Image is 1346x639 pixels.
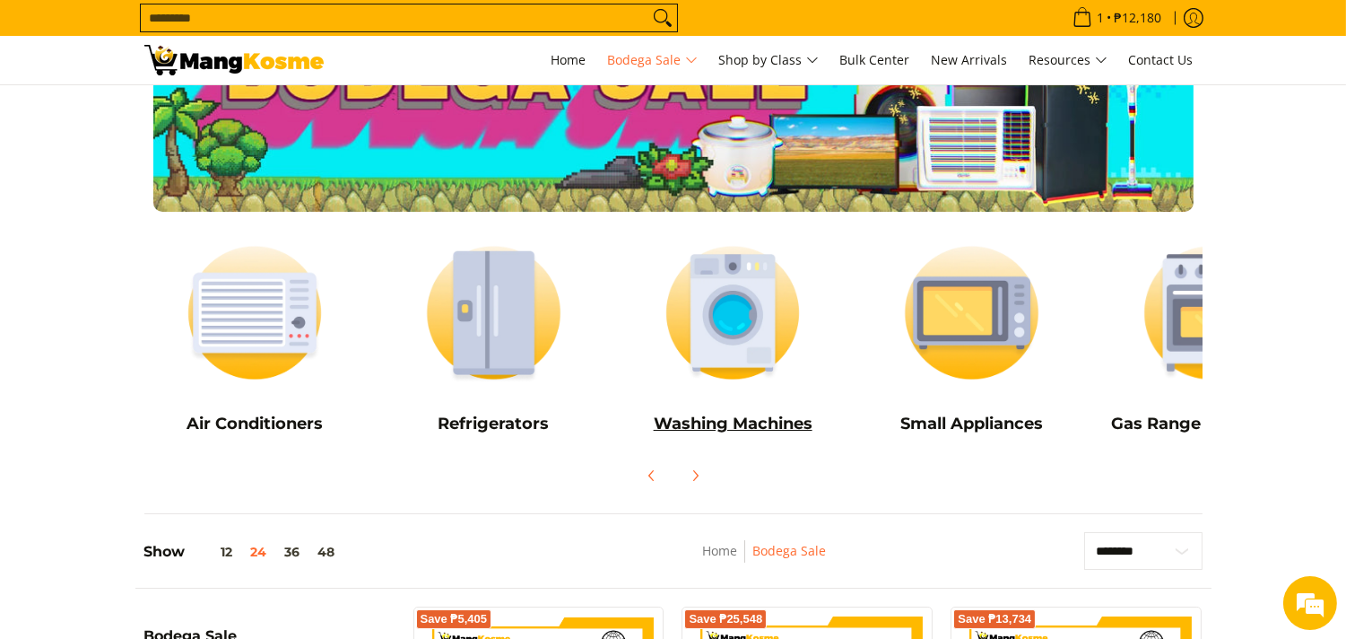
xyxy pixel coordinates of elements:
a: Cookers Gas Range and Cookers [1100,230,1322,447]
span: Save ₱13,734 [958,614,1031,625]
span: We're online! [104,200,247,381]
span: ₱12,180 [1112,12,1165,24]
textarea: Type your message and hit 'Enter' [9,438,342,501]
h5: Gas Range and Cookers [1100,414,1322,434]
a: Air Conditioners Air Conditioners [144,230,366,447]
button: Search [648,4,677,31]
span: Bulk Center [840,51,910,68]
a: New Arrivals [923,36,1017,84]
button: 36 [276,545,309,559]
button: 48 [309,545,344,559]
h5: Small Appliances [861,414,1082,434]
span: Bodega Sale [608,49,698,72]
img: Air Conditioners [144,230,366,396]
button: Next [675,456,715,495]
a: Home [543,36,595,84]
span: Resources [1029,49,1107,72]
span: Save ₱25,548 [689,614,762,625]
span: Home [551,51,586,68]
button: 24 [242,545,276,559]
span: New Arrivals [932,51,1008,68]
a: Small Appliances Small Appliances [861,230,1082,447]
h5: Washing Machines [622,414,844,434]
a: Refrigerators Refrigerators [383,230,604,447]
span: Shop by Class [719,49,819,72]
h5: Show [144,543,344,561]
a: Bodega Sale [752,542,826,559]
a: Washing Machines Washing Machines [622,230,844,447]
span: Contact Us [1129,51,1194,68]
a: Home [702,542,737,559]
span: Save ₱5,405 [421,614,488,625]
img: Washing Machines [622,230,844,396]
img: Cookers [1100,230,1322,396]
img: Bodega Sale l Mang Kosme: Cost-Efficient &amp; Quality Home Appliances [144,45,324,75]
button: Previous [632,456,672,495]
a: Bodega Sale [599,36,707,84]
button: 12 [186,545,242,559]
img: Refrigerators [383,230,604,396]
h5: Refrigerators [383,414,604,434]
nav: Breadcrumbs [586,540,940,581]
img: Small Appliances [861,230,1082,396]
a: Shop by Class [710,36,828,84]
a: Contact Us [1120,36,1203,84]
div: Minimize live chat window [294,9,337,52]
a: Resources [1020,36,1116,84]
span: 1 [1095,12,1107,24]
span: • [1067,8,1168,28]
div: Chat with us now [93,101,301,124]
h5: Air Conditioners [144,414,366,434]
nav: Main Menu [342,36,1203,84]
a: Bulk Center [831,36,919,84]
